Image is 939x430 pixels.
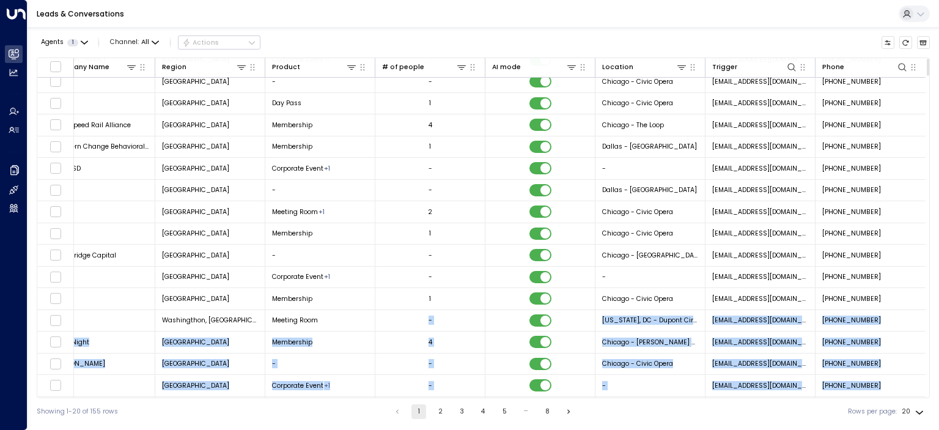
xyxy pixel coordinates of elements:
span: Corporate Event [272,381,323,390]
span: Day Pass [272,98,301,108]
span: Toggle select row [50,97,61,109]
td: - [265,180,375,201]
div: - [429,272,432,281]
span: Chicago [162,120,229,130]
div: Location [602,62,633,73]
div: Button group with a nested menu [178,35,260,50]
div: Trigger [712,61,798,73]
span: Toggle select row [50,250,61,261]
span: Toggle select row [50,76,61,87]
button: Customize [882,36,895,50]
span: Membership [272,294,312,303]
td: - [45,223,155,245]
span: Chicago [162,359,229,368]
span: Toggle select row [50,141,61,152]
span: noreply@notifications.hubspot.com [712,207,809,217]
button: Go to page 3 [454,404,469,419]
span: All [141,39,149,46]
div: Company Name [52,62,109,73]
div: - [429,381,432,390]
div: 4 [429,120,432,130]
div: AI mode [492,61,578,73]
span: Chicago [162,98,229,108]
td: - [265,71,375,92]
span: Point Bridge Capital [52,251,116,260]
div: … [518,404,533,419]
span: Chicago [162,294,229,303]
span: +12283552956 [822,98,881,108]
span: Chicago [162,207,229,217]
span: Dallas [162,185,229,195]
span: Chicago - Civic Opera [602,207,673,217]
div: Meeting Room [324,164,330,173]
span: noreply@notifications.hubspot.com [712,251,809,260]
div: - [429,77,432,86]
td: - [595,158,705,179]
span: Dallas - Victory Park [602,142,697,151]
span: Dallas [162,142,229,151]
span: Chicago - Fulton Market [602,338,699,347]
span: Toggle select row [50,314,61,326]
div: Meeting Room [324,272,330,281]
span: Agents [41,39,64,46]
span: Chicago - Civic Opera [602,98,673,108]
span: Toggle select row [50,119,61,131]
span: noreply@notifications.hubspot.com [712,164,809,173]
button: Agents1 [37,36,91,49]
span: noreply@notifications.hubspot.com [712,98,809,108]
div: Company Name [52,61,138,73]
span: +15615948771 [822,338,881,347]
div: - [429,164,432,173]
span: Toggle select row [50,228,61,239]
span: Corporate Event [272,164,323,173]
span: +13526143423 [822,185,881,195]
span: Chicago - Civic Opera [602,77,673,86]
span: Toggle select row [50,206,61,218]
span: Membership [272,142,312,151]
span: Membership [272,120,312,130]
button: Archived Leads [917,36,930,50]
div: 1 [429,142,431,151]
span: noreply@notifications.hubspot.com [712,142,809,151]
div: Phone [822,61,908,73]
span: Chicago - Civic Opera [602,229,673,238]
div: Phone [822,62,844,73]
span: +16789149322 [822,272,881,281]
span: Toggle select all [50,61,61,72]
button: Go to next page [561,404,576,419]
button: Go to page 8 [540,404,554,419]
span: +17047569387 [822,359,881,368]
span: Chicago [162,338,229,347]
span: Chicago - The Loop [602,120,664,130]
span: +13369659857 [822,316,881,325]
div: - [429,251,432,260]
span: Toggle select row [50,271,61,283]
span: Chicago - River North [602,251,699,260]
div: Location [602,61,688,73]
span: +13319439431 [822,207,881,217]
div: - [429,316,432,325]
span: +18042399597 [822,142,881,151]
div: 1 [429,229,431,238]
span: 1 [67,39,78,46]
span: Corporate Event [272,272,323,281]
span: noreply@notifications.hubspot.com [712,229,809,238]
span: Dallas - Victory Park [602,185,697,195]
label: Rows per page: [848,407,897,417]
span: noreply@notifications.hubspot.com [712,272,809,281]
div: Membership [319,207,325,217]
span: Membership [272,229,312,238]
span: noreply@notifications.hubspot.com [712,185,809,195]
div: Actions [182,39,219,47]
div: - [429,359,432,368]
span: noreply@notifications.hubspot.com [712,381,809,390]
span: noreply@notifications.hubspot.com [712,359,809,368]
span: Membership [272,338,312,347]
td: - [265,354,375,375]
div: # of people [382,62,424,73]
span: +17733346758 [822,120,881,130]
span: noreply@notifications.hubspot.com [712,77,809,86]
span: Meeting Room [272,207,318,217]
span: Chicago [162,229,229,238]
div: Region [162,61,248,73]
